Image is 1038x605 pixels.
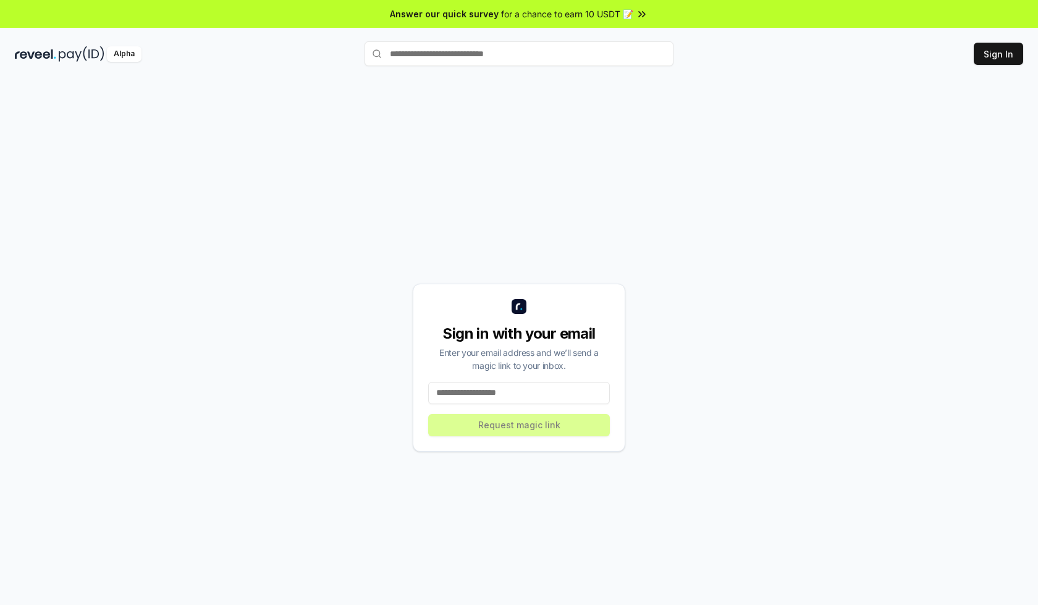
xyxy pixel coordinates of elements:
[512,299,526,314] img: logo_small
[107,46,141,62] div: Alpha
[15,46,56,62] img: reveel_dark
[501,7,633,20] span: for a chance to earn 10 USDT 📝
[428,324,610,344] div: Sign in with your email
[59,46,104,62] img: pay_id
[428,346,610,372] div: Enter your email address and we’ll send a magic link to your inbox.
[390,7,499,20] span: Answer our quick survey
[974,43,1023,65] button: Sign In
